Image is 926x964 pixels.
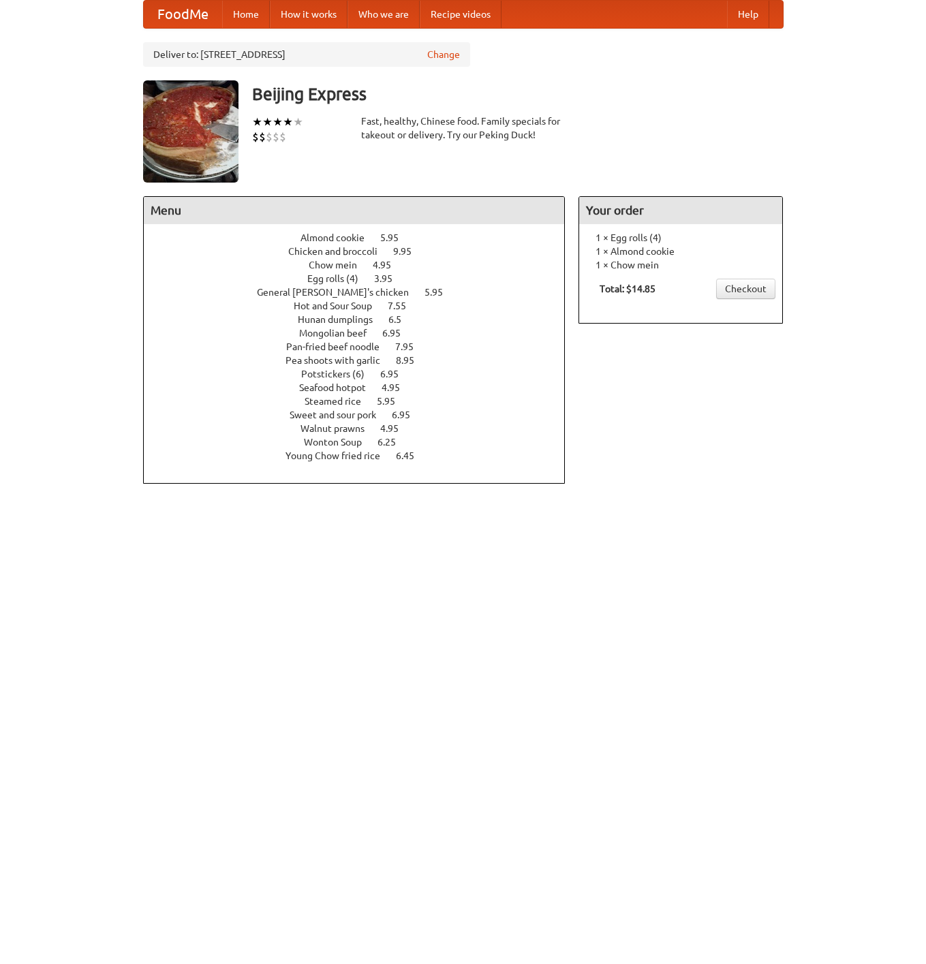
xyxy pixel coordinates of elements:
[380,423,412,434] span: 4.95
[373,260,405,270] span: 4.95
[377,437,410,448] span: 6.25
[294,300,431,311] a: Hot and Sour Soup 7.55
[252,114,262,129] li: ★
[290,409,390,420] span: Sweet and sour pork
[259,129,266,144] li: $
[252,129,259,144] li: $
[273,114,283,129] li: ★
[727,1,769,28] a: Help
[270,1,348,28] a: How it works
[420,1,501,28] a: Recipe videos
[392,409,424,420] span: 6.95
[716,279,775,299] a: Checkout
[298,314,386,325] span: Hunan dumplings
[285,450,439,461] a: Young Chow fried rice 6.45
[301,369,378,379] span: Potstickers (6)
[388,300,420,311] span: 7.55
[288,246,391,257] span: Chicken and broccoli
[309,260,371,270] span: Chow mein
[299,382,380,393] span: Seafood hotpot
[586,245,775,258] li: 1 × Almond cookie
[285,355,394,366] span: Pea shoots with garlic
[393,246,425,257] span: 9.95
[304,437,421,448] a: Wonton Soup 6.25
[305,396,375,407] span: Steamed rice
[382,382,414,393] span: 4.95
[298,314,427,325] a: Hunan dumplings 6.5
[380,369,412,379] span: 6.95
[361,114,566,142] div: Fast, healthy, Chinese food. Family specials for takeout or delivery. Try our Peking Duck!
[300,423,424,434] a: Walnut prawns 4.95
[301,369,424,379] a: Potstickers (6) 6.95
[257,287,422,298] span: General [PERSON_NAME]'s chicken
[144,197,565,224] h4: Menu
[307,273,372,284] span: Egg rolls (4)
[586,258,775,272] li: 1 × Chow mein
[262,114,273,129] li: ★
[290,409,435,420] a: Sweet and sour pork 6.95
[294,300,386,311] span: Hot and Sour Soup
[300,232,378,243] span: Almond cookie
[285,355,439,366] a: Pea shoots with garlic 8.95
[586,231,775,245] li: 1 × Egg rolls (4)
[377,396,409,407] span: 5.95
[299,328,426,339] a: Mongolian beef 6.95
[288,246,437,257] a: Chicken and broccoli 9.95
[273,129,279,144] li: $
[300,232,424,243] a: Almond cookie 5.95
[144,1,222,28] a: FoodMe
[396,450,428,461] span: 6.45
[299,328,380,339] span: Mongolian beef
[395,341,427,352] span: 7.95
[293,114,303,129] li: ★
[283,114,293,129] li: ★
[285,450,394,461] span: Young Chow fried rice
[388,314,415,325] span: 6.5
[579,197,782,224] h4: Your order
[286,341,393,352] span: Pan-fried beef noodle
[279,129,286,144] li: $
[309,260,416,270] a: Chow mein 4.95
[257,287,468,298] a: General [PERSON_NAME]'s chicken 5.95
[252,80,784,108] h3: Beijing Express
[143,80,238,183] img: angular.jpg
[425,287,457,298] span: 5.95
[300,423,378,434] span: Walnut prawns
[348,1,420,28] a: Who we are
[266,129,273,144] li: $
[307,273,418,284] a: Egg rolls (4) 3.95
[305,396,420,407] a: Steamed rice 5.95
[143,42,470,67] div: Deliver to: [STREET_ADDRESS]
[299,382,425,393] a: Seafood hotpot 4.95
[374,273,406,284] span: 3.95
[427,48,460,61] a: Change
[304,437,375,448] span: Wonton Soup
[222,1,270,28] a: Home
[396,355,428,366] span: 8.95
[382,328,414,339] span: 6.95
[600,283,655,294] b: Total: $14.85
[380,232,412,243] span: 5.95
[286,341,439,352] a: Pan-fried beef noodle 7.95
